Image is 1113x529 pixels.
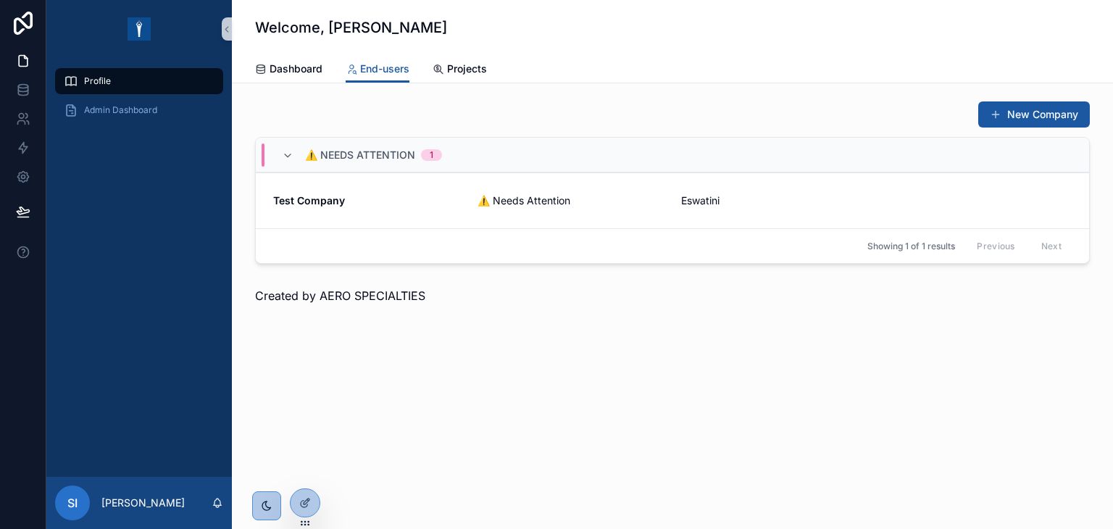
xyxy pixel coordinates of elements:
button: New Company [978,101,1090,128]
span: Showing 1 of 1 results [867,241,955,252]
a: Profile [55,68,223,94]
span: ⚠️ Needs Attention [305,148,415,162]
div: 1 [430,149,433,161]
span: End-users [360,62,409,76]
a: End-users [346,56,409,83]
a: Test Company⚠️ Needs AttentionEswatini [256,172,1089,228]
a: Admin Dashboard [55,97,223,123]
img: App logo [128,17,151,41]
a: Dashboard [255,56,322,85]
h1: Welcome, [PERSON_NAME] [255,17,447,38]
p: [PERSON_NAME] [101,496,185,510]
div: scrollable content [46,58,232,142]
span: Created by AERO SPECIALTIES [255,288,425,303]
span: ⚠️ Needs Attention [478,193,664,208]
span: SI [67,494,78,512]
span: Projects [447,62,487,76]
span: Dashboard [270,62,322,76]
strong: Test Company [273,194,345,207]
span: Eswatini [681,193,720,208]
span: Profile [84,75,111,87]
span: Admin Dashboard [84,104,157,116]
a: Projects [433,56,487,85]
